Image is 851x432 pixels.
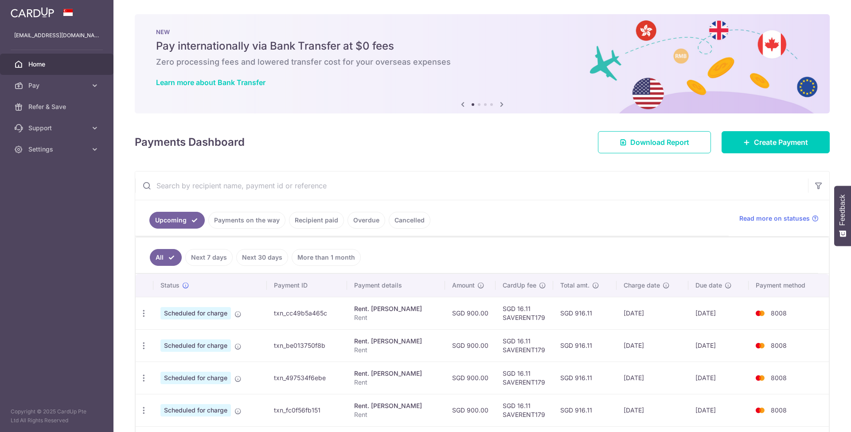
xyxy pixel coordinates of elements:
span: Settings [28,145,87,154]
input: Search by recipient name, payment id or reference [135,171,808,200]
span: Feedback [839,195,847,226]
td: SGD 16.11 SAVERENT179 [496,394,553,426]
td: SGD 916.11 [553,362,617,394]
p: Rent [354,410,437,419]
a: Next 30 days [236,249,288,266]
p: Rent [354,313,437,322]
a: Read more on statuses [739,214,819,223]
td: SGD 916.11 [553,329,617,362]
h5: Pay internationally via Bank Transfer at $0 fees [156,39,808,53]
td: [DATE] [688,362,749,394]
span: Home [28,60,87,69]
p: Rent [354,346,437,354]
span: Scheduled for charge [160,339,231,352]
td: [DATE] [688,394,749,426]
p: [EMAIL_ADDRESS][DOMAIN_NAME] [14,31,99,40]
button: Feedback - Show survey [834,186,851,246]
a: Create Payment [722,131,830,153]
a: Payments on the way [208,212,285,229]
td: txn_497534f6ebe [267,362,347,394]
td: [DATE] [617,394,688,426]
td: SGD 16.11 SAVERENT179 [496,297,553,329]
span: Scheduled for charge [160,372,231,384]
span: Status [160,281,180,290]
div: Rent. [PERSON_NAME] [354,304,437,313]
span: Support [28,124,87,132]
img: CardUp [11,7,54,18]
span: Scheduled for charge [160,307,231,319]
td: [DATE] [617,297,688,329]
td: SGD 916.11 [553,394,617,426]
td: SGD 916.11 [553,297,617,329]
div: Rent. [PERSON_NAME] [354,369,437,378]
th: Payment method [749,274,829,297]
img: Bank transfer banner [135,14,830,113]
img: Bank Card [751,405,769,416]
span: CardUp fee [503,281,536,290]
span: 8008 [771,309,787,317]
span: Read more on statuses [739,214,810,223]
img: Bank Card [751,340,769,351]
h4: Payments Dashboard [135,134,245,150]
a: Next 7 days [185,249,233,266]
th: Payment details [347,274,445,297]
span: Amount [452,281,475,290]
a: Learn more about Bank Transfer [156,78,265,87]
span: 8008 [771,374,787,381]
span: Scheduled for charge [160,404,231,416]
th: Payment ID [267,274,347,297]
td: [DATE] [617,362,688,394]
span: 8008 [771,406,787,414]
span: Pay [28,81,87,90]
td: txn_be013750f8b [267,329,347,362]
a: Cancelled [389,212,430,229]
td: SGD 16.11 SAVERENT179 [496,362,553,394]
td: SGD 16.11 SAVERENT179 [496,329,553,362]
span: Charge date [624,281,660,290]
a: Overdue [347,212,385,229]
span: 8008 [771,342,787,349]
td: SGD 900.00 [445,362,496,394]
td: SGD 900.00 [445,394,496,426]
a: More than 1 month [292,249,361,266]
img: Bank Card [751,308,769,319]
div: Rent. [PERSON_NAME] [354,401,437,410]
td: SGD 900.00 [445,329,496,362]
td: [DATE] [688,329,749,362]
td: txn_cc49b5a465c [267,297,347,329]
div: Rent. [PERSON_NAME] [354,337,437,346]
p: NEW [156,28,808,35]
span: Total amt. [560,281,589,290]
span: Due date [695,281,722,290]
a: All [150,249,182,266]
a: Upcoming [149,212,205,229]
a: Download Report [598,131,711,153]
p: Rent [354,378,437,387]
a: Recipient paid [289,212,344,229]
td: [DATE] [617,329,688,362]
h6: Zero processing fees and lowered transfer cost for your overseas expenses [156,57,808,67]
td: [DATE] [688,297,749,329]
td: SGD 900.00 [445,297,496,329]
span: Download Report [630,137,689,148]
img: Bank Card [751,373,769,383]
td: txn_fc0f56fb151 [267,394,347,426]
span: Create Payment [754,137,808,148]
span: Refer & Save [28,102,87,111]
